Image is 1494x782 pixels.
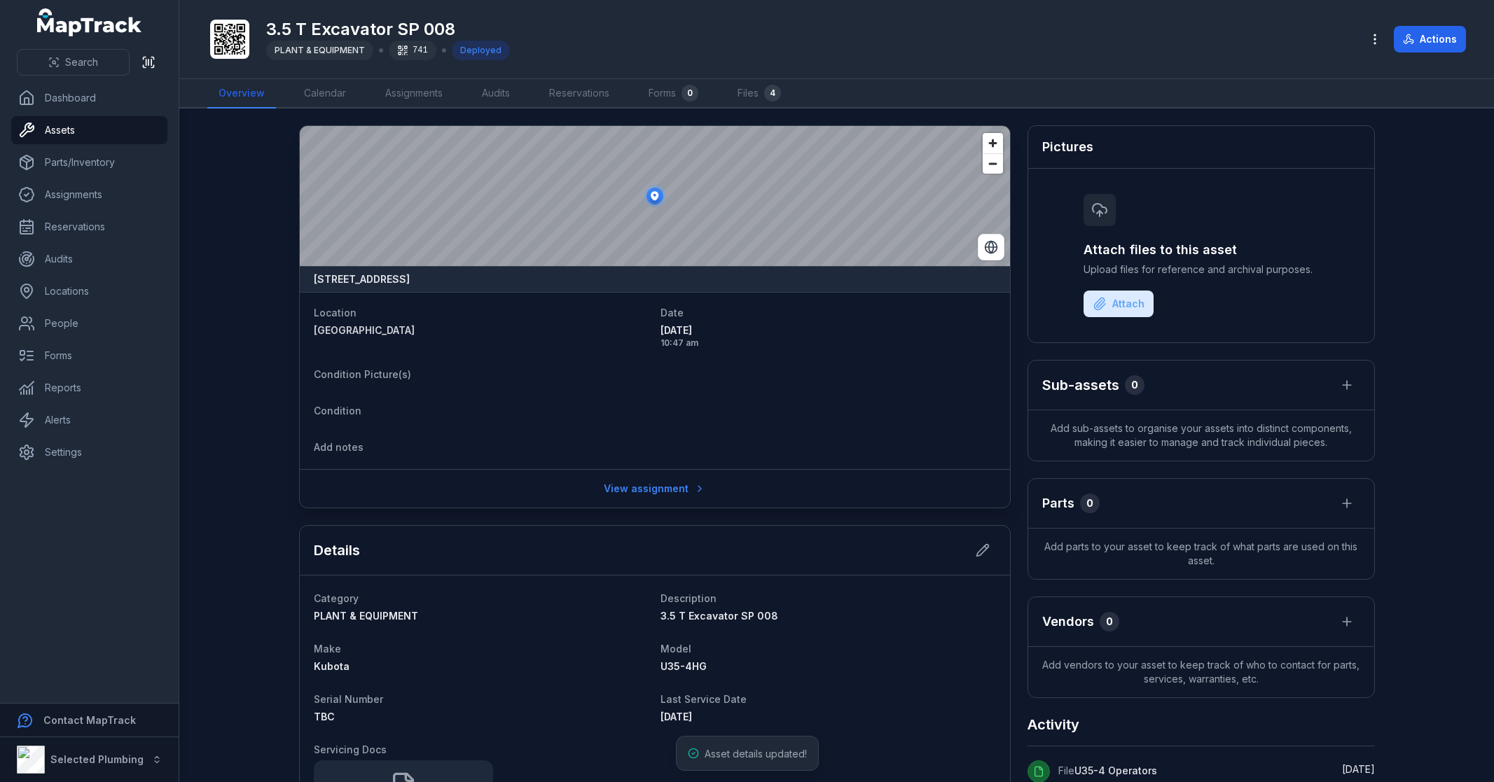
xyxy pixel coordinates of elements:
a: Assignments [11,181,167,209]
span: Upload files for reference and archival purposes. [1084,263,1319,277]
a: Overview [207,79,276,109]
span: Condition Picture(s) [314,368,411,380]
button: Attach [1084,291,1154,317]
h3: Attach files to this asset [1084,240,1319,260]
a: [GEOGRAPHIC_DATA] [314,323,649,337]
span: Location [314,307,357,319]
a: Files4 [726,79,792,109]
a: Reports [11,374,167,402]
h2: Sub-assets [1042,375,1119,395]
div: 0 [1125,375,1144,395]
span: Add sub-assets to organise your assets into distinct components, making it easier to manage and t... [1028,410,1374,461]
a: MapTrack [37,8,142,36]
a: Locations [11,277,167,305]
span: Add parts to your asset to keep track of what parts are used on this asset. [1028,529,1374,579]
span: U35-4HG [660,660,707,672]
a: Audits [11,245,167,273]
time: 8/28/2025, 10:47:35 AM [660,323,996,349]
span: Add vendors to your asset to keep track of who to contact for parts, services, warranties, etc. [1028,647,1374,697]
button: Actions [1394,26,1466,53]
h2: Details [314,540,360,560]
a: Calendar [293,79,357,109]
div: 4 [764,85,781,102]
time: 1/26/2025, 12:00:00 AM [660,711,692,722]
span: Description [660,592,717,604]
h3: Pictures [1042,137,1093,157]
h1: 3.5 T Excavator SP 008 [266,18,510,41]
span: TBC [314,711,335,722]
span: Kubota [314,660,350,672]
button: Zoom out [983,153,1003,174]
div: 741 [389,41,436,60]
span: Servicing Docs [314,743,387,755]
strong: Selected Plumbing [50,753,144,765]
span: Search [65,55,98,69]
h3: Vendors [1042,612,1094,631]
span: 3.5 T Excavator SP 008 [660,610,778,622]
span: [DATE] [660,323,996,337]
a: Parts/Inventory [11,148,167,176]
button: Switch to Satellite View [978,234,1004,260]
div: 0 [1100,612,1119,631]
span: 10:47 am [660,337,996,349]
span: Category [314,592,359,604]
div: 0 [682,85,698,102]
a: Reservations [538,79,621,109]
span: Last Service Date [660,693,747,705]
canvas: Map [300,126,1010,266]
span: Add notes [314,441,364,453]
a: Reservations [11,213,167,241]
h2: Activity [1028,715,1079,734]
span: Serial Number [314,693,383,705]
div: Deployed [452,41,510,60]
span: [GEOGRAPHIC_DATA] [314,324,415,336]
a: Dashboard [11,84,167,112]
a: Forms [11,342,167,370]
span: [DATE] [660,711,692,722]
a: Audits [471,79,521,109]
span: PLANT & EQUIPMENT [314,610,418,622]
time: 9/18/2025, 8:29:48 AM [1342,763,1375,775]
span: Make [314,643,341,655]
a: Settings [11,438,167,466]
a: People [11,309,167,337]
h3: Parts [1042,494,1074,513]
span: Condition [314,405,361,417]
a: Forms0 [637,79,710,109]
span: [DATE] [1342,763,1375,775]
div: 0 [1080,494,1100,513]
strong: [STREET_ADDRESS] [314,272,410,286]
button: Zoom in [983,133,1003,153]
span: Model [660,643,691,655]
span: Asset details updated! [705,748,807,760]
span: Date [660,307,684,319]
strong: Contact MapTrack [43,714,136,726]
span: PLANT & EQUIPMENT [275,45,365,55]
a: Assignments [374,79,454,109]
a: Alerts [11,406,167,434]
a: View assignment [595,475,714,502]
a: Assets [11,116,167,144]
button: Search [17,49,130,76]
